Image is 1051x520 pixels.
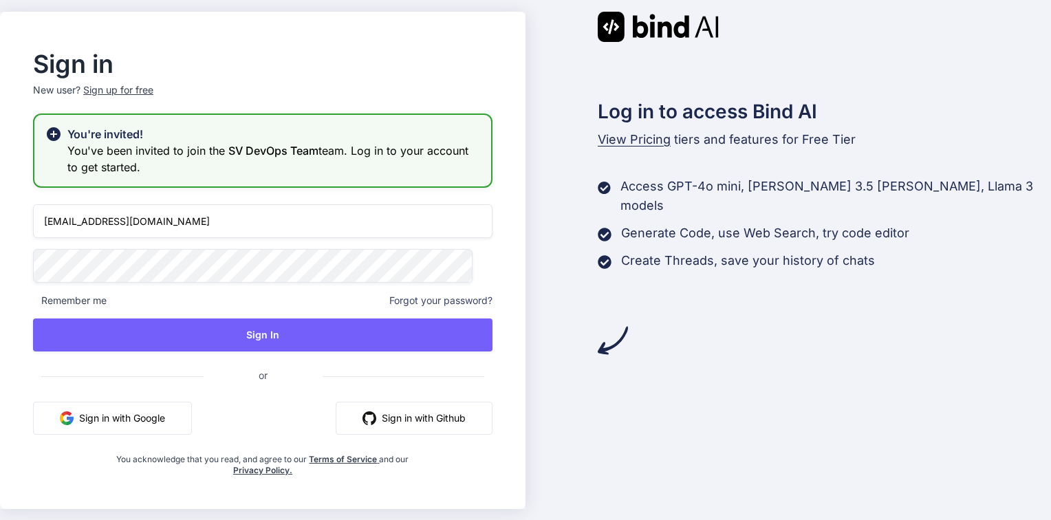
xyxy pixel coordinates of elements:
[33,53,492,75] h2: Sign in
[621,224,909,243] p: Generate Code, use Web Search, try code editor
[336,402,492,435] button: Sign in with Github
[228,144,318,158] span: SV DevOps Team
[204,358,323,392] span: or
[33,294,107,307] span: Remember me
[620,177,1051,215] p: Access GPT-4o mini, [PERSON_NAME] 3.5 [PERSON_NAME], Llama 3 models
[598,132,671,147] span: View Pricing
[33,204,492,238] input: Login or Email
[67,126,480,142] h2: You're invited!
[598,12,719,42] img: Bind AI logo
[33,318,492,351] button: Sign In
[33,402,192,435] button: Sign in with Google
[362,411,376,425] img: github
[621,251,875,270] p: Create Threads, save your history of chats
[598,97,1051,126] h2: Log in to access Bind AI
[83,83,153,97] div: Sign up for free
[109,446,415,476] div: You acknowledge that you read, and agree to our and our
[598,325,628,356] img: arrow
[598,130,1051,149] p: tiers and features for Free Tier
[309,454,379,464] a: Terms of Service
[60,411,74,425] img: google
[67,142,480,175] h3: You've been invited to join the team. Log in to your account to get started.
[389,294,492,307] span: Forgot your password?
[33,83,492,113] p: New user?
[233,465,292,475] a: Privacy Policy.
